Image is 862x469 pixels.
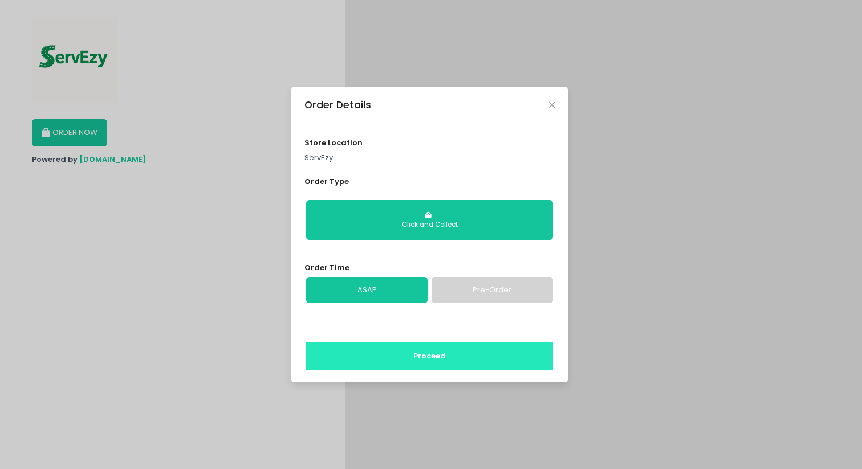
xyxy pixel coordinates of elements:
[306,277,428,303] a: ASAP
[314,220,545,230] div: Click and Collect
[306,200,553,240] button: Click and Collect
[549,102,555,108] button: Close
[304,137,363,148] span: store location
[304,176,349,187] span: Order Type
[432,277,553,303] a: Pre-Order
[304,262,349,273] span: Order Time
[304,97,371,112] div: Order Details
[306,342,553,370] button: Proceed
[304,152,555,164] p: ServEzy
